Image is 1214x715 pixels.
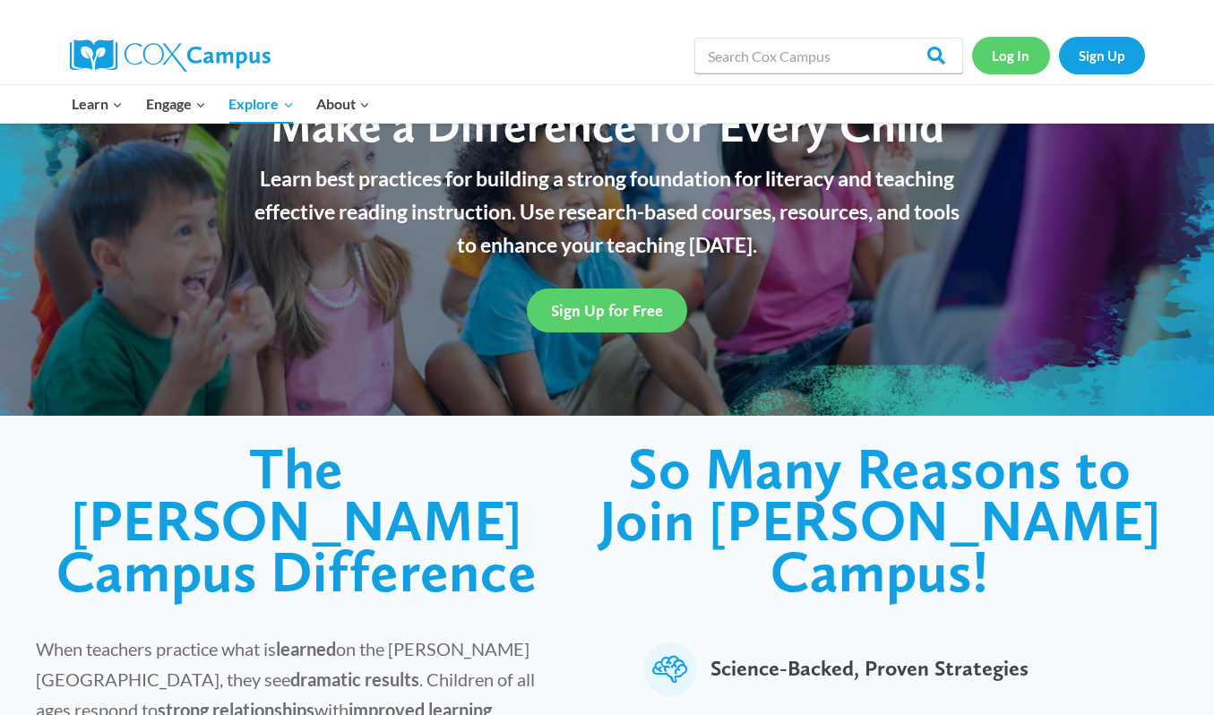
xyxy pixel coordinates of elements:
[972,37,1050,73] a: Log In
[551,301,663,320] span: Sign Up for Free
[218,85,306,123] button: Child menu of Explore
[271,97,944,153] span: Make a Difference for Every Child
[61,85,135,123] button: Child menu of Learn
[134,85,218,123] button: Child menu of Engage
[599,434,1161,606] span: So Many Reasons to Join [PERSON_NAME] Campus!
[56,434,538,606] span: The [PERSON_NAME] Campus Difference
[527,289,687,332] a: Sign Up for Free
[245,162,970,261] p: Learn best practices for building a strong foundation for literacy and teaching effective reading...
[1059,37,1145,73] a: Sign Up
[276,638,336,659] strong: learned
[70,39,271,72] img: Cox Campus
[694,38,963,73] input: Search Cox Campus
[710,642,1029,696] span: Science-Backed, Proven Strategies
[61,85,382,123] nav: Primary Navigation
[305,85,382,123] button: Child menu of About
[972,37,1145,73] nav: Secondary Navigation
[290,668,419,690] strong: dramatic results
